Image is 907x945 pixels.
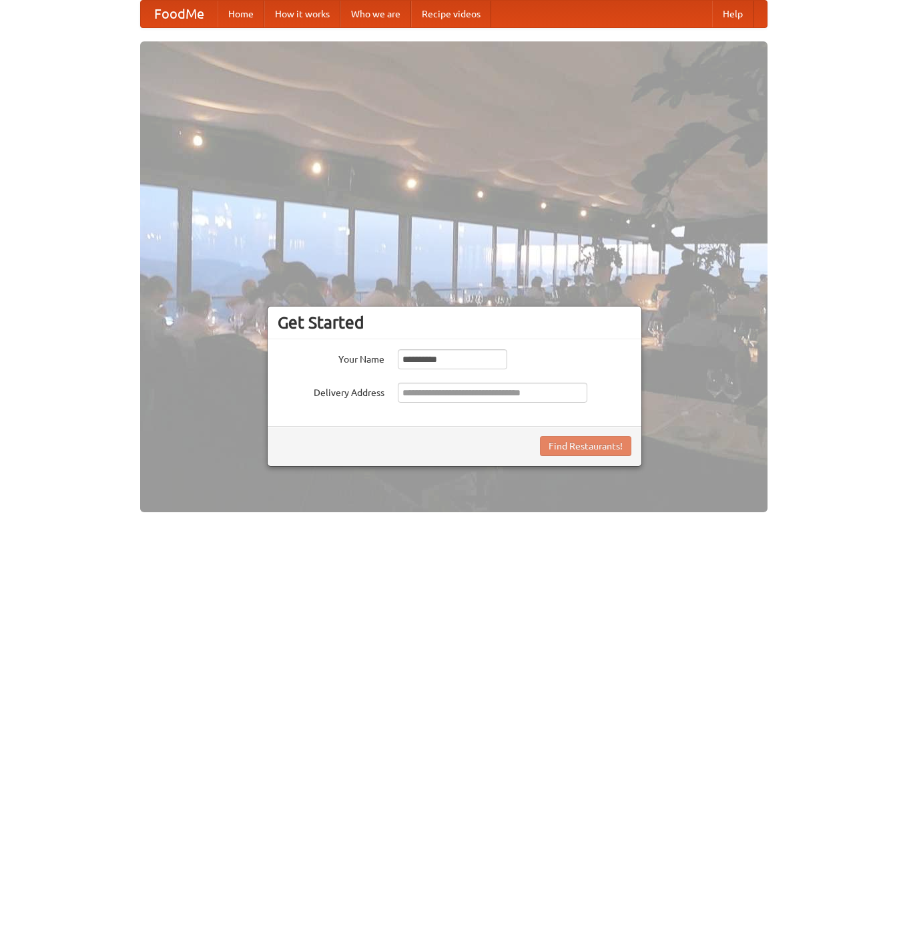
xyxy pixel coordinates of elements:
[218,1,264,27] a: Home
[141,1,218,27] a: FoodMe
[264,1,340,27] a: How it works
[278,349,384,366] label: Your Name
[411,1,491,27] a: Recipe videos
[712,1,753,27] a: Help
[278,313,631,333] h3: Get Started
[540,436,631,456] button: Find Restaurants!
[278,383,384,399] label: Delivery Address
[340,1,411,27] a: Who we are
